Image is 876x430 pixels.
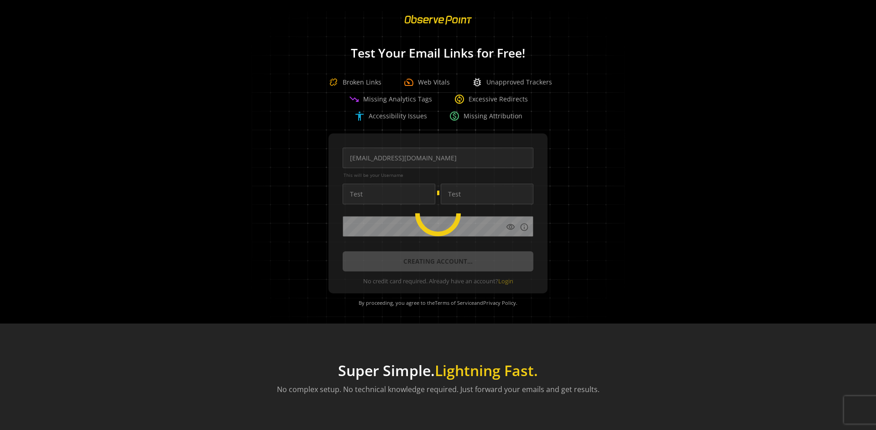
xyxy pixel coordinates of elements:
[354,111,427,122] div: Accessibility Issues
[354,111,365,122] span: accessibility
[349,94,432,105] div: Missing Analytics Tags
[472,77,483,88] span: bug_report
[449,111,522,122] div: Missing Attribution
[403,77,414,88] span: speed
[277,384,600,395] p: No complex setup. No technical knowledge required. Just forward your emails and get results.
[237,47,639,60] h1: Test Your Email Links for Free!
[277,362,600,379] h1: Super Simple.
[399,21,478,30] a: ObservePoint Homepage
[324,73,381,91] div: Broken Links
[449,111,460,122] span: paid
[435,299,474,306] a: Terms of Service
[403,77,450,88] div: Web Vitals
[349,94,360,105] span: trending_down
[454,94,465,105] span: change_circle
[435,361,538,380] span: Lightning Fast.
[454,94,528,105] div: Excessive Redirects
[324,73,343,91] img: Broken Link
[472,77,552,88] div: Unapproved Trackers
[340,293,536,313] div: By proceeding, you agree to the and .
[483,299,516,306] a: Privacy Policy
